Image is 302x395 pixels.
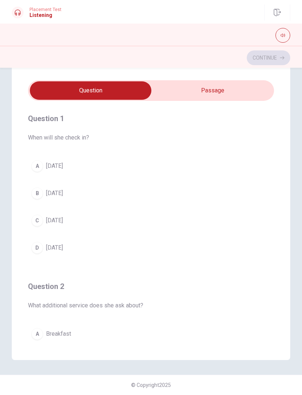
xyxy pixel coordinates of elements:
[46,162,63,170] span: [DATE]
[28,301,274,310] span: What additional service does she ask about?
[46,189,63,198] span: [DATE]
[46,329,71,338] span: Breakfast
[31,160,43,172] div: A
[31,328,43,340] div: A
[28,281,274,292] h4: Question 2
[131,382,171,388] span: © Copyright 2025
[29,12,62,18] h1: Listening
[28,325,274,343] button: ABreakfast
[28,211,274,230] button: C[DATE]
[31,215,43,226] div: C
[31,242,43,254] div: D
[28,184,274,202] button: B[DATE]
[28,113,274,124] h4: Question 1
[29,7,62,12] span: Placement Test
[28,133,274,142] span: When will she check in?
[28,239,274,257] button: D[DATE]
[31,187,43,199] div: B
[46,243,63,252] span: [DATE]
[28,157,274,175] button: A[DATE]
[46,216,63,225] span: [DATE]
